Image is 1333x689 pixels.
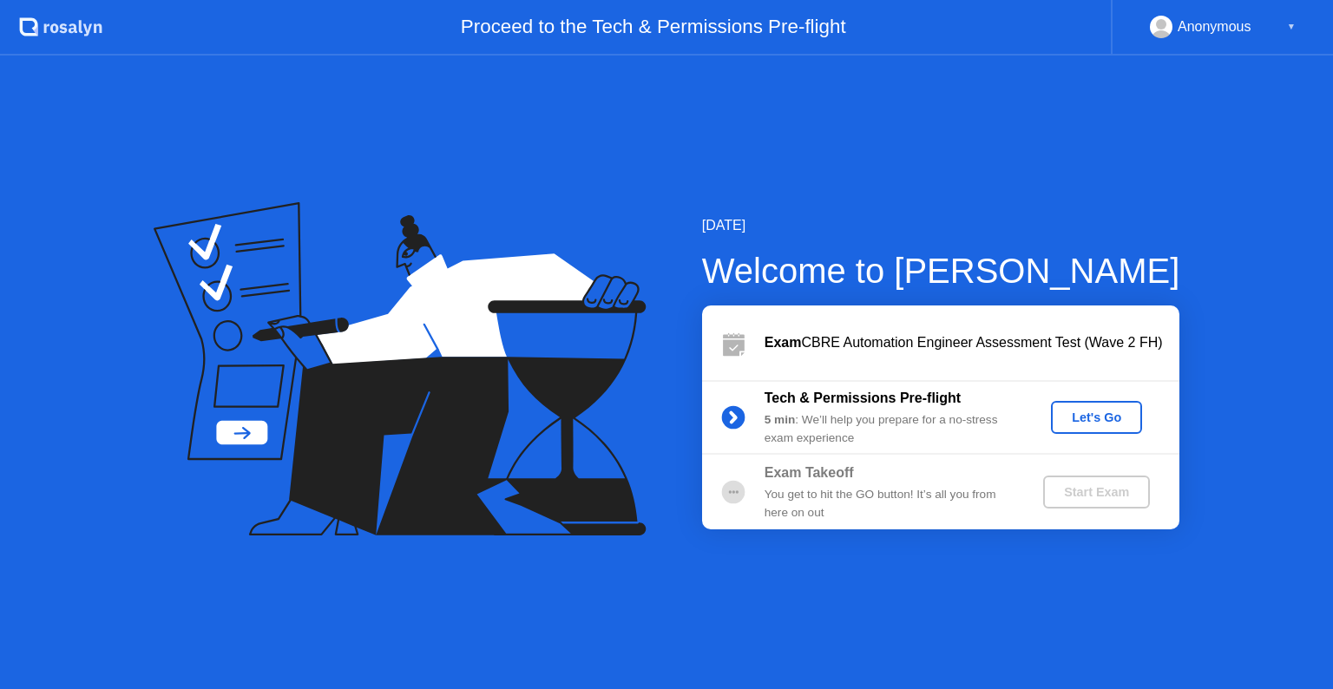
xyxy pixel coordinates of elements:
b: Tech & Permissions Pre-flight [765,390,961,405]
div: Start Exam [1050,485,1143,499]
b: 5 min [765,413,796,426]
div: ▼ [1287,16,1296,38]
div: CBRE Automation Engineer Assessment Test (Wave 2 FH) [765,332,1179,353]
b: Exam Takeoff [765,465,854,480]
div: Welcome to [PERSON_NAME] [702,245,1180,297]
div: : We’ll help you prepare for a no-stress exam experience [765,411,1015,447]
div: [DATE] [702,215,1180,236]
div: Let's Go [1058,410,1135,424]
div: Anonymous [1178,16,1251,38]
b: Exam [765,335,802,350]
div: You get to hit the GO button! It’s all you from here on out [765,486,1015,522]
button: Let's Go [1051,401,1142,434]
button: Start Exam [1043,476,1150,509]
